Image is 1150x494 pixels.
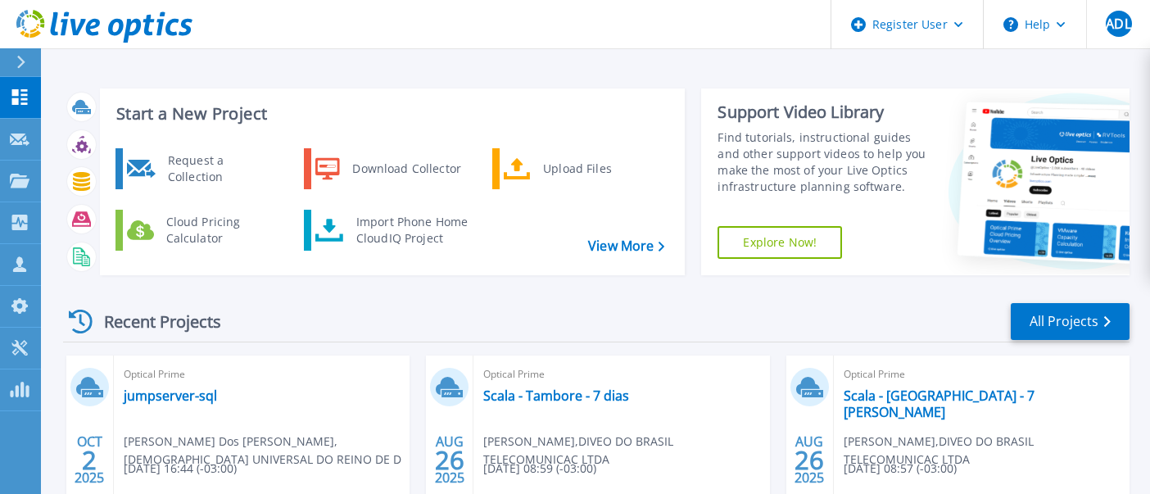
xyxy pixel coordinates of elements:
a: Cloud Pricing Calculator [115,210,283,251]
a: Request a Collection [115,148,283,189]
a: Download Collector [304,148,472,189]
span: [DATE] 16:44 (-03:00) [124,460,237,478]
span: 26 [435,453,464,467]
div: AUG 2025 [794,430,825,490]
span: Optical Prime [124,365,400,383]
div: Request a Collection [160,152,279,185]
span: 26 [795,453,824,467]
span: Optical Prime [844,365,1120,383]
div: OCT 2025 [74,430,105,490]
div: Recent Projects [63,301,243,342]
span: [PERSON_NAME] , DIVEO DO BRASIL TELECOMUNICAC LTDA [844,433,1130,469]
div: Upload Files [535,152,656,185]
div: Cloud Pricing Calculator [158,214,279,247]
span: 2 [82,453,97,467]
a: Scala - [GEOGRAPHIC_DATA] - 7 [PERSON_NAME] [844,387,1120,420]
span: ADL [1106,17,1130,30]
div: Download Collector [344,152,468,185]
a: Explore Now! [718,226,842,259]
a: jumpserver-sql [124,387,217,404]
div: Support Video Library [718,102,931,123]
a: View More [588,238,664,254]
span: [DATE] 08:57 (-03:00) [844,460,957,478]
div: AUG 2025 [434,430,465,490]
span: [DATE] 08:59 (-03:00) [483,460,596,478]
a: Scala - Tambore - 7 dias [483,387,629,404]
span: Optical Prime [483,365,759,383]
a: Upload Files [492,148,660,189]
h3: Start a New Project [116,105,664,123]
span: [PERSON_NAME] Dos [PERSON_NAME] , [DEMOGRAPHIC_DATA] UNIVERSAL DO REINO DE D [124,433,410,469]
div: Find tutorials, instructional guides and other support videos to help you make the most of your L... [718,129,931,195]
div: Import Phone Home CloudIQ Project [348,214,476,247]
a: All Projects [1011,303,1130,340]
span: [PERSON_NAME] , DIVEO DO BRASIL TELECOMUNICAC LTDA [483,433,769,469]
